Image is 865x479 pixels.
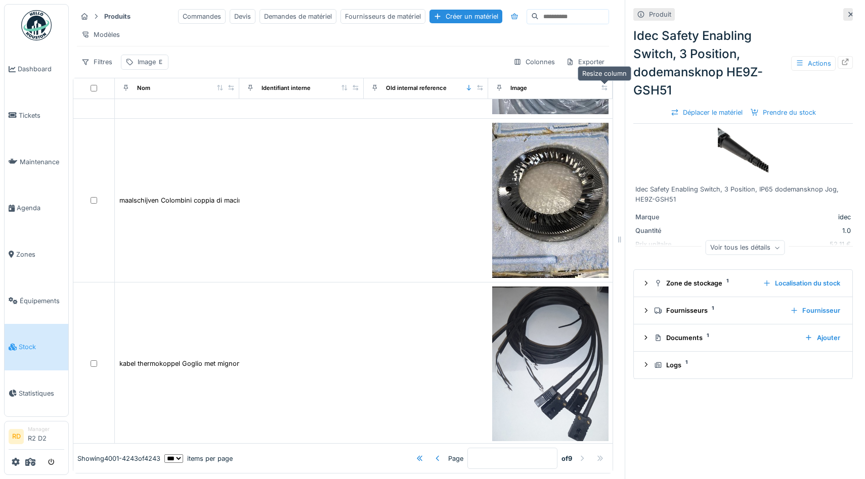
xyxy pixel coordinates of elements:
a: Stock [5,324,68,370]
a: Maintenance [5,138,68,185]
div: Prendre du stock [747,106,820,119]
div: Devis [230,9,255,24]
div: Quantité [635,226,711,235]
a: RD ManagerR2 D2 [9,425,64,450]
div: idec [715,212,851,222]
span: Tickets [19,111,64,120]
summary: Fournisseurs1Fournisseur [638,301,848,320]
li: RD [9,429,24,444]
div: Idec Safety Enabling Switch, 3 Position, dodemansknop HE9Z-GSH51 [633,27,853,100]
div: Old internal reference [386,84,447,92]
span: Maintenance [20,157,64,167]
a: Statistiques [5,370,68,417]
strong: of 9 [561,453,572,463]
img: Badge_color-CXgf-gQk.svg [21,10,52,40]
div: kabel thermokoppel Goglio met mignon connector 1.5m XLPE/TPE Type J [119,359,345,368]
div: Ajouter [801,331,844,345]
div: 1.0 [715,226,851,235]
div: Resize column [578,66,631,81]
div: Filtres [77,55,117,69]
img: maalschijven Colombini coppia di macine mod u4/160.80.40 matr 1808 [492,123,609,277]
a: Zones [5,231,68,278]
li: R2 D2 [28,425,64,447]
div: Logs [654,360,840,370]
a: Dashboard [5,46,68,92]
a: Équipements [5,277,68,324]
span: Zones [16,250,64,259]
div: Image [138,57,164,67]
img: kabel thermokoppel Goglio met mignon connector 1.5m XLPE/TPE Type J [492,286,609,441]
strong: Produits [100,12,135,21]
span: Stock [19,342,64,352]
div: Voir tous les détails [706,241,785,255]
div: Documents [654,333,797,343]
div: Fournisseurs de matériel [340,9,425,24]
span: Agenda [17,203,64,213]
div: Identifiant interne [262,84,311,92]
div: Manager [28,425,64,433]
span: Statistiques [19,389,64,398]
div: Commandes [178,9,226,24]
div: Showing 4001 - 4243 of 4243 [77,453,160,463]
div: Marque [635,212,711,222]
div: Zone de stockage [654,278,755,288]
div: Produit [649,10,671,19]
div: Localisation du stock [759,276,844,290]
a: Tickets [5,92,68,139]
div: Image [510,84,527,92]
div: Actions [791,56,836,71]
div: Idec Safety Enabling Switch, 3 Position, IP65 dodemansknop Jog, HE9Z-GSH51 [635,184,851,204]
span: Équipements [20,296,64,306]
div: Modèles [77,27,124,42]
img: Idec Safety Enabling Switch, 3 Position, dodemansknop HE9Z-GSH51 [718,126,768,176]
div: Fournisseurs [654,306,782,315]
summary: Documents1Ajouter [638,328,848,347]
a: Agenda [5,185,68,231]
div: Page [448,453,463,463]
div: maalschijven Colombini coppia di macine mod u4/160.80.40 matr 1808 [119,196,337,205]
div: Fournisseur [786,304,844,317]
summary: Zone de stockage1Localisation du stock [638,274,848,293]
div: Créer un matériel [429,10,502,23]
div: Déplacer le matériel [667,106,747,119]
div: Nom [137,84,150,92]
summary: Logs1 [638,356,848,374]
div: items per page [164,453,233,463]
div: Exporter [561,55,609,69]
div: Demandes de matériel [259,9,336,24]
div: Colonnes [509,55,559,69]
span: Dashboard [18,64,64,74]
